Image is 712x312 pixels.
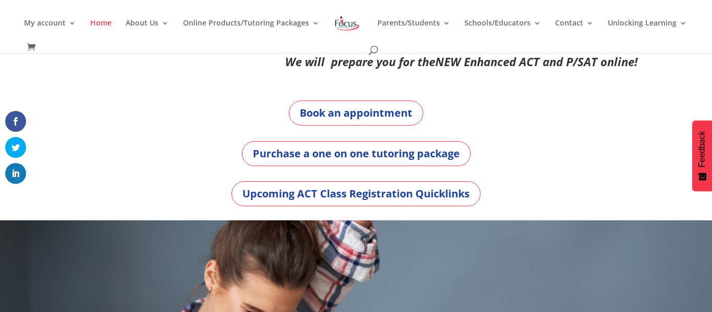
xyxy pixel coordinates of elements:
a: Online Products/Tutoring Packages [183,19,320,44]
a: Home [90,19,112,44]
a: Schools/Educators [464,19,541,44]
a: Contact [555,19,594,44]
a: My account [24,19,76,44]
span: Feedback [697,131,707,167]
em: NEW Enhanced ACT and P/SAT online! [435,54,637,69]
a: About Us [126,19,169,44]
img: Focus on Learning [334,14,361,33]
a: Parents/Students [377,19,450,44]
a: Upcoming ACT Class Registration Quicklinks [231,181,481,206]
a: Unlocking Learning [608,19,687,44]
a: Purchase a one on one tutoring package [242,141,471,166]
em: We will prepare you for the [285,54,435,69]
button: Feedback - Show survey [692,120,712,191]
a: Book an appointment [289,101,423,126]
